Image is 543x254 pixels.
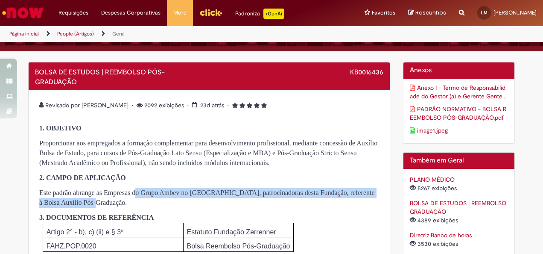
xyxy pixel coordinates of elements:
[410,231,472,239] a: Diretriz Banco de horas
[9,30,39,37] a: Página inicial
[39,214,154,221] span: 3. DOCUMENTOS DE REFERÊNCIA
[239,103,245,109] i: 2
[372,9,395,17] span: Favoritos
[410,240,460,248] span: 3530 exibições
[101,9,161,17] span: Despesas Corporativas
[232,101,267,109] span: Classificação média do artigo - 5.0 estrelas
[263,9,284,19] p: +GenAi
[200,101,224,109] time: 09/09/2025 11:22:51
[1,4,45,21] img: ServiceNow
[39,101,130,109] span: Revisado por [PERSON_NAME]
[410,105,508,122] a: Download de anexo PADRÃO NORMATIVO - BOLSA REEMBOLSO PÓS-GRADUAÇÃO.pdf
[235,9,284,19] div: Padroniza
[261,103,267,109] i: 5
[132,101,135,109] span: •
[199,6,222,19] img: click_logo_yellow_360x200.png
[408,9,446,17] a: Rascunhos
[232,103,238,109] i: 1
[493,9,537,16] span: [PERSON_NAME]
[47,242,96,250] span: FAHZ.POP.0020
[187,101,190,109] span: •
[410,184,458,192] span: 5267 exibições
[200,101,224,109] span: 23d atrás
[187,242,290,250] span: Bolsa Reembolso Pós-Graduação
[481,10,488,15] span: LM
[254,103,260,109] i: 4
[39,124,81,132] span: 1. OBJETIVO
[187,228,276,236] span: Estatuto Fundação Zerrenner
[415,9,446,17] span: Rascunhos
[39,139,377,166] span: Proporcionar aos empregados a formação complementar para desenvolvimento profissional, mediante c...
[228,101,267,109] span: 5 rating
[132,101,186,109] span: 2092 exibições
[410,216,460,224] span: 4389 exibições
[57,30,94,37] a: People (Artigos)
[410,83,508,100] a: Download de anexo Anexo I - Termo de Responsabilidade do Gestor (a) e Gerente Gente Gestão (GGG).pdf
[410,126,508,135] a: Download de anexo image1.jpeg
[47,228,123,236] span: Artigo 2° - b), c) (ii) e § 3º
[410,81,508,137] ul: Anexos
[228,101,231,109] span: •
[247,103,252,109] i: 3
[410,199,506,216] a: BOLSA DE ESTUDOS | REEMBOLSO GRADUAÇÃO
[410,67,508,74] h2: Anexos
[173,9,187,17] span: More
[39,174,126,181] span: 2. CAMPO DE APLICAÇÃO
[410,157,508,165] h2: Também em Geral
[410,176,455,183] a: PLANO MÉDICO
[58,9,88,17] span: Requisições
[39,189,375,206] span: Este padrão abrange as Empresas do Grupo Ambev no [GEOGRAPHIC_DATA], patrocinadoras desta Fundaçã...
[6,26,356,42] ul: Trilhas de página
[112,30,125,37] a: Geral
[350,68,383,77] span: KB0016436
[35,68,165,86] span: BOLSA DE ESTUDOS | REEMBOLSO PÓS-GRADUAÇÃO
